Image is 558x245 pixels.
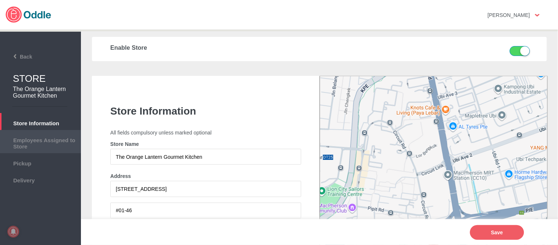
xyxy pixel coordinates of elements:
span: Pickup [4,158,77,167]
span: Employees Assigned to Store [4,135,77,150]
h3: Enable Store [110,44,424,51]
img: user-option-arrow.png [535,14,540,17]
span: Delivery [4,175,77,183]
h4: Store Name [110,141,301,147]
h1: Store Information [110,105,301,117]
span: Store Information [4,118,77,126]
input: 31 Orchard Road [110,181,301,197]
span: Back [3,54,32,60]
button: Save [470,225,524,240]
input: #03-51 or B1-14 [110,203,301,218]
h2: The Orange Lantern Gourmet Kitchen [13,86,70,99]
strong: [PERSON_NAME] [488,12,530,18]
p: All fields compulsory unless marked optional [110,130,301,136]
h1: STORE [13,73,81,84]
h4: Address [110,173,301,179]
input: Store Name [110,149,301,165]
